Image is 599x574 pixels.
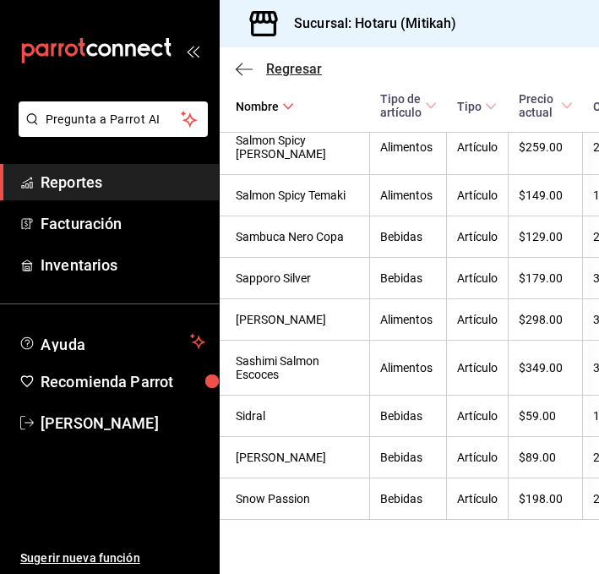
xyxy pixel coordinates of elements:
span: Recomienda Parrot [41,370,205,393]
td: Salmon Spicy Temaki [209,175,370,216]
span: Regresar [266,61,322,77]
td: $198.00 [509,478,583,520]
td: Artículo [447,341,509,396]
td: Snow Passion [209,478,370,520]
td: $298.00 [509,299,583,341]
td: $179.00 [509,258,583,299]
td: Artículo [447,120,509,175]
td: Artículo [447,478,509,520]
td: Sidral [209,396,370,437]
span: Facturación [41,212,205,235]
td: Alimentos [370,120,447,175]
td: Bebidas [370,478,447,520]
span: Nombre [236,100,294,113]
span: Tipo de artículo [380,92,437,119]
td: Bebidas [370,437,447,478]
td: Salmon Spicy [PERSON_NAME] [209,120,370,175]
td: Artículo [447,175,509,216]
td: Bebidas [370,258,447,299]
div: Nombre [236,100,279,113]
td: Bebidas [370,396,447,437]
button: Regresar [236,61,322,77]
div: Tipo de artículo [380,92,422,119]
td: Alimentos [370,299,447,341]
td: Artículo [447,258,509,299]
td: Artículo [447,299,509,341]
td: Sapporo Silver [209,258,370,299]
span: Tipo [457,100,497,113]
span: Ayuda [41,331,183,352]
button: Pregunta a Parrot AI [19,101,208,137]
h3: Sucursal: Hotaru (Mitikah) [280,14,456,34]
td: $59.00 [509,396,583,437]
a: Pregunta a Parrot AI [12,123,208,140]
div: Tipo [457,100,482,113]
td: Artículo [447,437,509,478]
td: $349.00 [509,341,583,396]
td: Artículo [447,396,509,437]
td: Bebidas [370,216,447,258]
span: Inventarios [41,254,205,276]
td: $89.00 [509,437,583,478]
span: Sugerir nueva función [20,549,205,567]
td: Sashimi Salmon Escoces [209,341,370,396]
span: Reportes [41,171,205,194]
td: $259.00 [509,120,583,175]
td: $129.00 [509,216,583,258]
span: Precio actual [519,92,573,119]
td: Alimentos [370,341,447,396]
div: Precio actual [519,92,558,119]
button: open_drawer_menu [186,44,199,57]
span: [PERSON_NAME] [41,412,205,435]
td: [PERSON_NAME] [209,437,370,478]
td: Sambuca Nero Copa [209,216,370,258]
td: Alimentos [370,175,447,216]
span: Pregunta a Parrot AI [46,111,182,128]
td: Artículo [447,216,509,258]
td: [PERSON_NAME] [209,299,370,341]
td: $149.00 [509,175,583,216]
